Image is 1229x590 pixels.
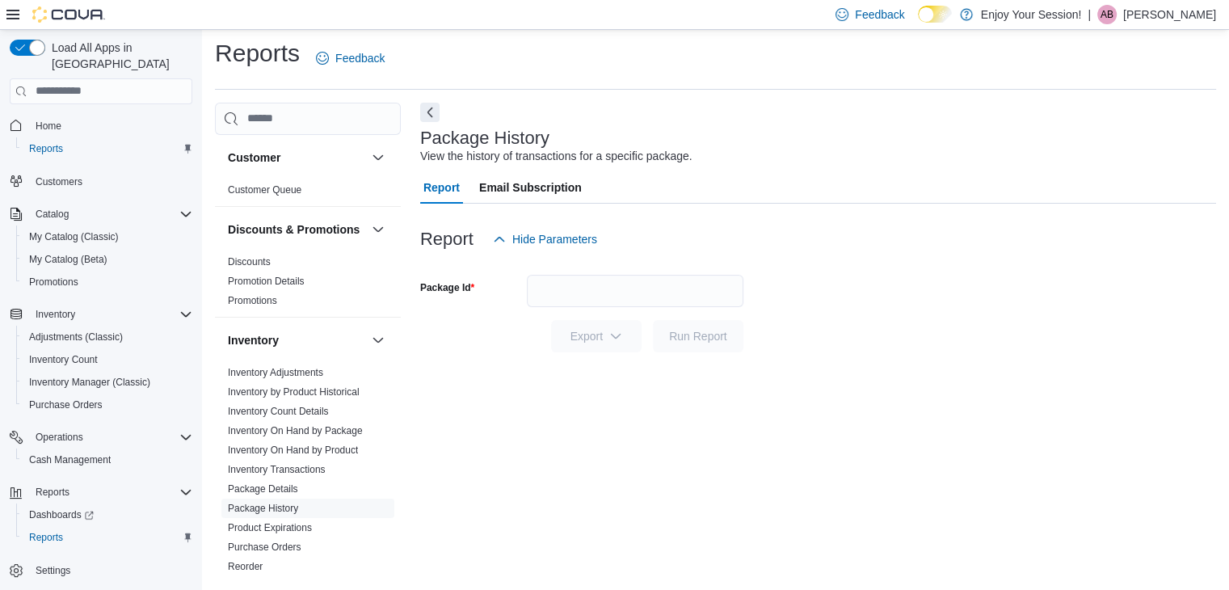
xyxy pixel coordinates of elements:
[23,395,192,415] span: Purchase Orders
[23,373,157,392] a: Inventory Manager (Classic)
[23,373,192,392] span: Inventory Manager (Classic)
[228,445,358,456] a: Inventory On Hand by Product
[29,353,98,366] span: Inventory Count
[23,395,109,415] a: Purchase Orders
[23,505,192,525] span: Dashboards
[420,230,474,249] h3: Report
[23,250,114,269] a: My Catalog (Beta)
[1088,5,1091,24] p: |
[653,320,743,352] button: Run Report
[36,431,83,444] span: Operations
[486,223,604,255] button: Hide Parameters
[228,221,360,238] h3: Discounts & Promotions
[228,542,301,553] a: Purchase Orders
[23,227,192,247] span: My Catalog (Classic)
[309,42,391,74] a: Feedback
[228,276,305,287] a: Promotion Details
[29,398,103,411] span: Purchase Orders
[16,326,199,348] button: Adjustments (Classic)
[23,450,192,470] span: Cash Management
[36,175,82,188] span: Customers
[29,305,82,324] button: Inventory
[29,230,119,243] span: My Catalog (Classic)
[228,150,365,166] button: Customer
[420,281,474,294] label: Package Id
[16,526,199,549] button: Reports
[29,560,192,580] span: Settings
[228,332,279,348] h3: Inventory
[479,171,582,204] span: Email Subscription
[561,320,632,352] span: Export
[228,483,298,495] span: Package Details
[32,6,105,23] img: Cova
[16,371,199,394] button: Inventory Manager (Classic)
[855,6,904,23] span: Feedback
[512,231,597,247] span: Hide Parameters
[228,561,263,572] a: Reorder
[23,139,192,158] span: Reports
[420,129,549,148] h3: Package History
[981,5,1082,24] p: Enjoy Your Session!
[228,255,271,268] span: Discounts
[551,320,642,352] button: Export
[16,394,199,416] button: Purchase Orders
[228,464,326,475] a: Inventory Transactions
[228,425,363,436] a: Inventory On Hand by Package
[29,483,192,502] span: Reports
[29,508,94,521] span: Dashboards
[228,541,301,554] span: Purchase Orders
[29,428,90,447] button: Operations
[228,366,323,379] span: Inventory Adjustments
[228,386,360,398] a: Inventory by Product Historical
[228,294,277,307] span: Promotions
[228,184,301,196] a: Customer Queue
[16,449,199,471] button: Cash Management
[1097,5,1117,24] div: Autumn Bremner
[3,426,199,449] button: Operations
[228,150,280,166] h3: Customer
[23,227,125,247] a: My Catalog (Classic)
[228,521,312,534] span: Product Expirations
[228,275,305,288] span: Promotion Details
[228,503,298,514] a: Package History
[228,295,277,306] a: Promotions
[23,528,69,547] a: Reports
[228,483,298,495] a: Package Details
[228,367,323,378] a: Inventory Adjustments
[16,225,199,248] button: My Catalog (Classic)
[420,103,440,122] button: Next
[23,450,117,470] a: Cash Management
[29,376,150,389] span: Inventory Manager (Classic)
[16,137,199,160] button: Reports
[228,424,363,437] span: Inventory On Hand by Package
[3,203,199,225] button: Catalog
[29,253,107,266] span: My Catalog (Beta)
[29,305,192,324] span: Inventory
[228,332,365,348] button: Inventory
[29,531,63,544] span: Reports
[228,386,360,398] span: Inventory by Product Historical
[16,504,199,526] a: Dashboards
[918,6,952,23] input: Dark Mode
[36,120,61,133] span: Home
[29,276,78,289] span: Promotions
[29,171,192,192] span: Customers
[228,256,271,268] a: Discounts
[29,172,89,192] a: Customers
[23,272,192,292] span: Promotions
[215,37,300,70] h1: Reports
[23,350,104,369] a: Inventory Count
[16,271,199,293] button: Promotions
[16,248,199,271] button: My Catalog (Beta)
[423,171,460,204] span: Report
[215,180,401,206] div: Customer
[1101,5,1113,24] span: AB
[29,142,63,155] span: Reports
[420,148,692,165] div: View the history of transactions for a specific package.
[23,327,192,347] span: Adjustments (Classic)
[3,481,199,504] button: Reports
[29,428,192,447] span: Operations
[228,221,365,238] button: Discounts & Promotions
[669,328,727,344] span: Run Report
